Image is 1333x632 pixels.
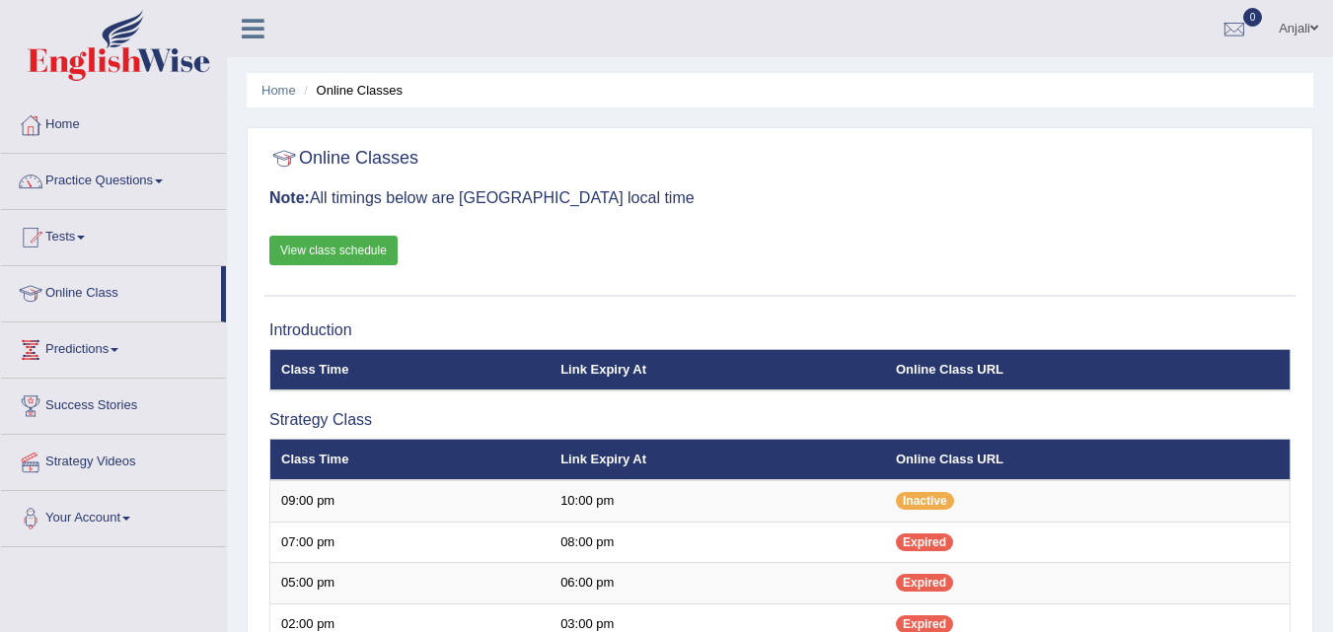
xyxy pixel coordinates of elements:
[1,322,226,372] a: Predictions
[1,154,226,203] a: Practice Questions
[550,522,885,563] td: 08:00 pm
[270,522,551,563] td: 07:00 pm
[550,480,885,522] td: 10:00 pm
[1,266,221,316] a: Online Class
[896,533,953,551] span: Expired
[270,439,551,480] th: Class Time
[1,491,226,540] a: Your Account
[1,210,226,259] a: Tests
[550,563,885,604] td: 06:00 pm
[299,81,403,100] li: Online Classes
[1,98,226,147] a: Home
[269,236,398,265] a: View class schedule
[896,574,953,592] span: Expired
[269,321,1291,339] h3: Introduction
[269,144,418,174] h2: Online Classes
[885,349,1291,390] th: Online Class URL
[269,189,1291,207] h3: All timings below are [GEOGRAPHIC_DATA] local time
[896,492,954,510] span: Inactive
[269,411,1291,429] h3: Strategy Class
[270,480,551,522] td: 09:00 pm
[261,83,296,98] a: Home
[1243,8,1263,27] span: 0
[885,439,1291,480] th: Online Class URL
[270,563,551,604] td: 05:00 pm
[550,349,885,390] th: Link Expiry At
[1,435,226,484] a: Strategy Videos
[1,379,226,428] a: Success Stories
[550,439,885,480] th: Link Expiry At
[270,349,551,390] th: Class Time
[269,189,310,206] b: Note:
